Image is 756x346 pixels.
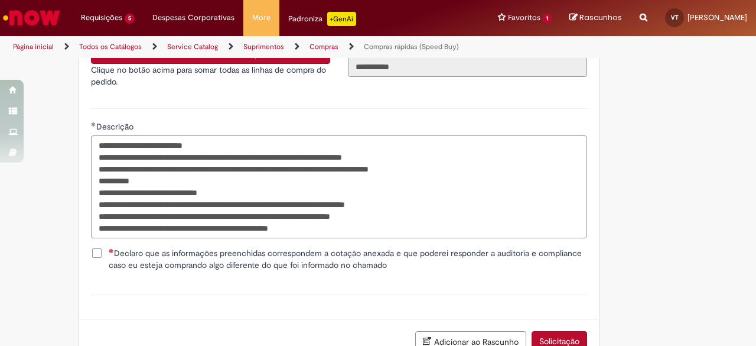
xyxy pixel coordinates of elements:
[167,42,218,51] a: Service Catalog
[109,248,114,253] span: Necessários
[91,122,96,127] span: Obrigatório Preenchido
[508,12,540,24] span: Favoritos
[96,121,136,132] span: Descrição
[579,12,622,23] span: Rascunhos
[671,14,679,21] span: VT
[243,42,284,51] a: Suprimentos
[81,12,122,24] span: Requisições
[9,36,495,58] ul: Trilhas de página
[152,12,234,24] span: Despesas Corporativas
[252,12,271,24] span: More
[348,57,587,77] input: Valor Total (REAL)
[13,42,54,51] a: Página inicial
[687,12,747,22] span: [PERSON_NAME]
[1,6,62,30] img: ServiceNow
[569,12,622,24] a: Rascunhos
[309,42,338,51] a: Compras
[91,64,330,88] p: Clique no botão acima para somar todas as linhas de compra do pedido.
[543,14,552,24] span: 1
[327,12,356,26] p: +GenAi
[364,42,459,51] a: Compras rápidas (Speed Buy)
[125,14,135,24] span: 5
[79,42,142,51] a: Todos os Catálogos
[91,135,587,238] textarea: Descrição
[109,247,587,271] span: Declaro que as informações preenchidas correspondem a cotação anexada e que poderei responder a a...
[288,12,356,26] div: Padroniza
